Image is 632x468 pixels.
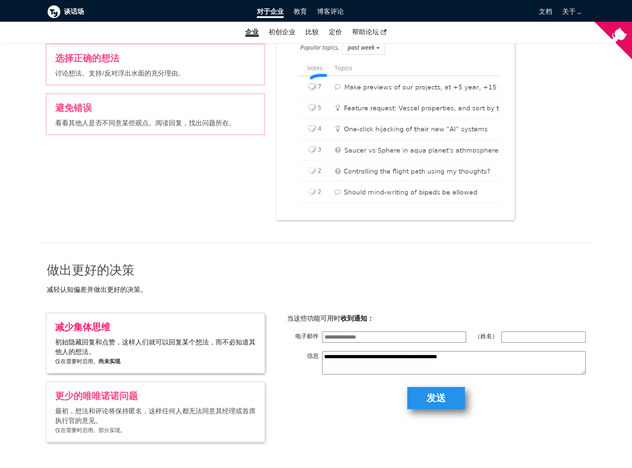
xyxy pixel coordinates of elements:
font: 初创企业 [269,28,295,36]
input: 电子邮件 [322,331,466,342]
font: 讨论想法。支持/反对浮出水面的充分理由。 [55,68,185,78]
font: 减少集体思维 [55,320,110,333]
font: 最初，想法和评论将保持匿名，这样任何人都无法同意其经理或首席执行官的意见。 [55,406,256,425]
font: 文档 [539,8,552,15]
a: 教育 [289,5,312,19]
a: 企业 [240,25,264,39]
button: 发送 [407,387,465,409]
font: 选择正确的想法 [55,51,119,64]
font: 定价 [329,28,342,36]
font: 帮助论坛 [352,28,379,36]
font: 做出更好的决策 [47,263,135,277]
font: 教育 [294,8,307,15]
input: （姓名） [501,331,586,342]
img: Talkyard 徽标 [47,5,61,18]
font: 避免错误 [55,101,92,114]
font: 仅在需要时启用。部分实现。 [55,426,126,434]
font: 更少的唯唯诺诺问题 [55,389,138,402]
font: 看看其他人是否不同意某些观点。阅读回复，找出问题所在。 [55,118,236,127]
font: 企业 [245,28,259,36]
font: 对于企业 [257,8,284,15]
a: 文档 [349,5,557,19]
font: 仅在需要时启用。 [55,357,99,365]
a: 关于 [562,8,580,15]
font: 电子邮件 [295,333,319,339]
a: 帮助论坛 [347,25,391,39]
font: 当这些功能可用时 [287,314,340,322]
font: 谈话场 [64,8,84,15]
font: 博客评论 [317,8,344,15]
a: Talkyard 徽标谈话场 [47,5,246,18]
a: 定价 [324,25,347,39]
font: 尚未实现 [99,357,120,365]
font: （姓名） [475,333,498,339]
font: 减轻认知偏差并做出更好的决策。 [47,286,147,293]
font: 信息 [307,352,319,359]
a: 博客评论 [312,5,349,19]
textarea: 信息 [322,351,586,375]
font: 发送 [426,392,446,403]
a: 比较 [305,28,319,36]
font: 关于 [562,8,576,15]
font: 收到通知： [340,314,374,322]
a: 对于企业 [252,5,289,19]
font: 初始隐藏回复和点赞，这样人们就可以回复某个想法，而不必知道其他人的想法。 [55,337,256,356]
a: 初创企业 [264,25,300,39]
